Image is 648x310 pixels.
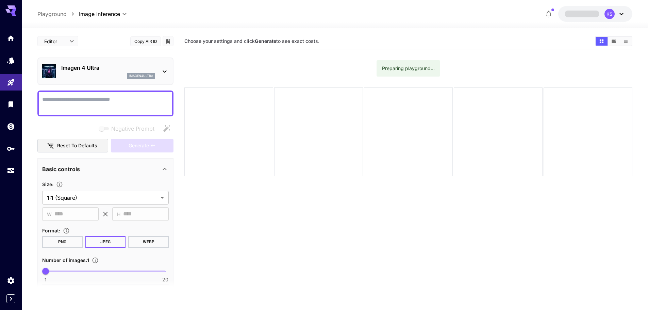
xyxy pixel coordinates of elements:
span: 1:1 (Square) [47,194,158,202]
div: Imagen 4 Ultraimagen4ultra [42,61,169,82]
button: WEBP [128,236,169,248]
div: API Keys [7,144,15,153]
button: Expand sidebar [6,294,15,303]
button: PNG [42,236,83,248]
span: H [117,210,120,218]
div: Preparing playground... [382,62,435,75]
span: 20 [162,276,168,283]
span: Size : [42,181,53,187]
div: Models [7,56,15,65]
button: Choose the file format for the output image. [60,227,72,234]
span: Choose your settings and click to see exact costs. [184,38,319,44]
div: Playground [7,78,15,87]
button: Show images in list view [620,37,632,46]
button: JPEG [85,236,126,248]
button: KS [558,6,632,22]
div: KS [604,9,615,19]
p: Basic controls [42,165,80,173]
button: Show images in grid view [596,37,608,46]
span: Editor [44,38,65,45]
div: Library [7,100,15,109]
p: Imagen 4 Ultra [61,64,155,72]
div: Show images in grid viewShow images in video viewShow images in list view [595,36,632,46]
div: Wallet [7,122,15,131]
p: imagen4ultra [129,74,153,78]
span: Format : [42,228,60,233]
button: Copy AIR ID [130,36,161,46]
div: Basic controls [42,161,169,177]
nav: breadcrumb [37,10,79,18]
div: Usage [7,166,15,175]
span: Number of images : 1 [42,257,89,263]
button: Adjust the dimensions of the generated image by specifying its width and height in pixels, or sel... [53,181,66,188]
div: Home [7,34,15,43]
button: Add to library [165,37,171,45]
button: Reset to defaults [37,139,108,153]
span: W [47,210,52,218]
span: Image Inference [79,10,120,18]
button: Specify how many images to generate in a single request. Each image generation will be charged se... [89,257,101,264]
span: Negative prompts are not compatible with the selected model. [98,124,160,133]
button: Show images in video view [608,37,620,46]
div: Settings [7,276,15,285]
b: Generate [255,38,276,44]
a: Playground [37,10,67,18]
span: Negative Prompt [111,125,154,133]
